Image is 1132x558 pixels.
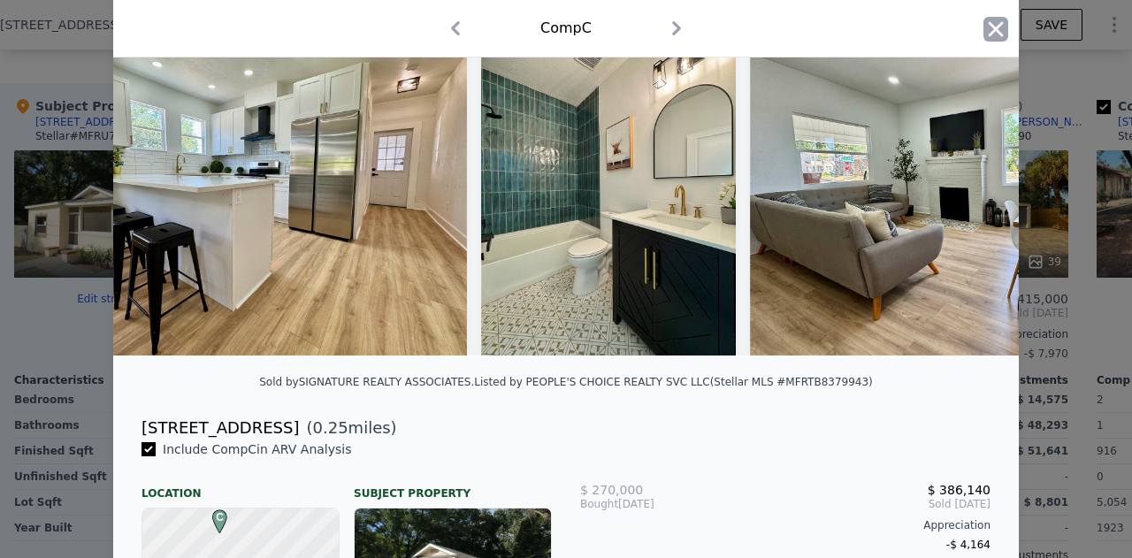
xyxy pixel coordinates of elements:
[580,483,643,497] span: $ 270,000
[141,416,299,440] div: [STREET_ADDRESS]
[580,518,990,532] div: Appreciation
[474,376,872,388] div: Listed by PEOPLE'S CHOICE REALTY SVC LLC (Stellar MLS #MFRTB8379943)
[946,539,990,551] span: -$ 4,164
[580,497,618,511] span: Bought
[354,472,552,501] div: Subject Property
[14,16,467,355] img: Property Img
[928,483,990,497] span: $ 386,140
[208,509,218,520] div: C
[481,16,736,355] img: Property Img
[141,472,340,501] div: Location
[717,497,990,511] span: Sold [DATE]
[299,416,396,440] span: ( miles)
[540,18,592,39] div: Comp C
[313,418,348,437] span: 0.25
[259,376,474,388] div: Sold by SIGNATURE REALTY ASSOCIATES .
[208,509,232,525] span: C
[580,497,717,511] div: [DATE]
[156,442,359,456] span: Include Comp C in ARV Analysis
